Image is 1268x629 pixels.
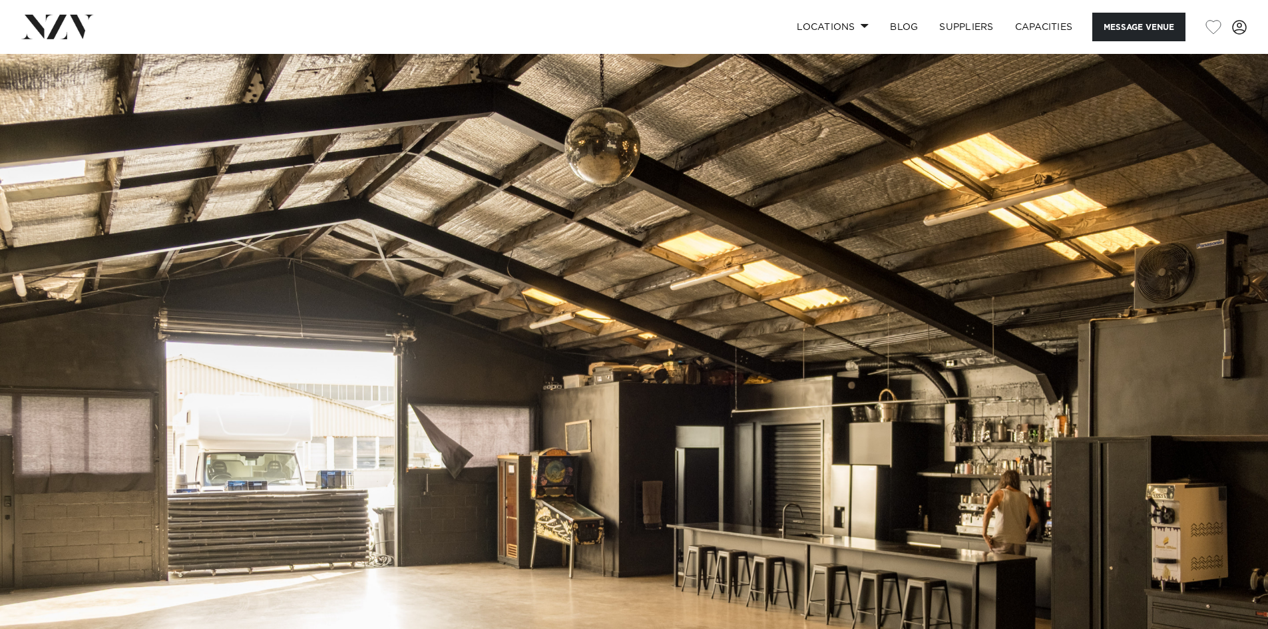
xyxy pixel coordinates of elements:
a: Locations [786,13,879,41]
a: SUPPLIERS [929,13,1004,41]
a: BLOG [879,13,929,41]
a: Capacities [1004,13,1084,41]
img: nzv-logo.png [21,15,94,39]
button: Message Venue [1092,13,1185,41]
